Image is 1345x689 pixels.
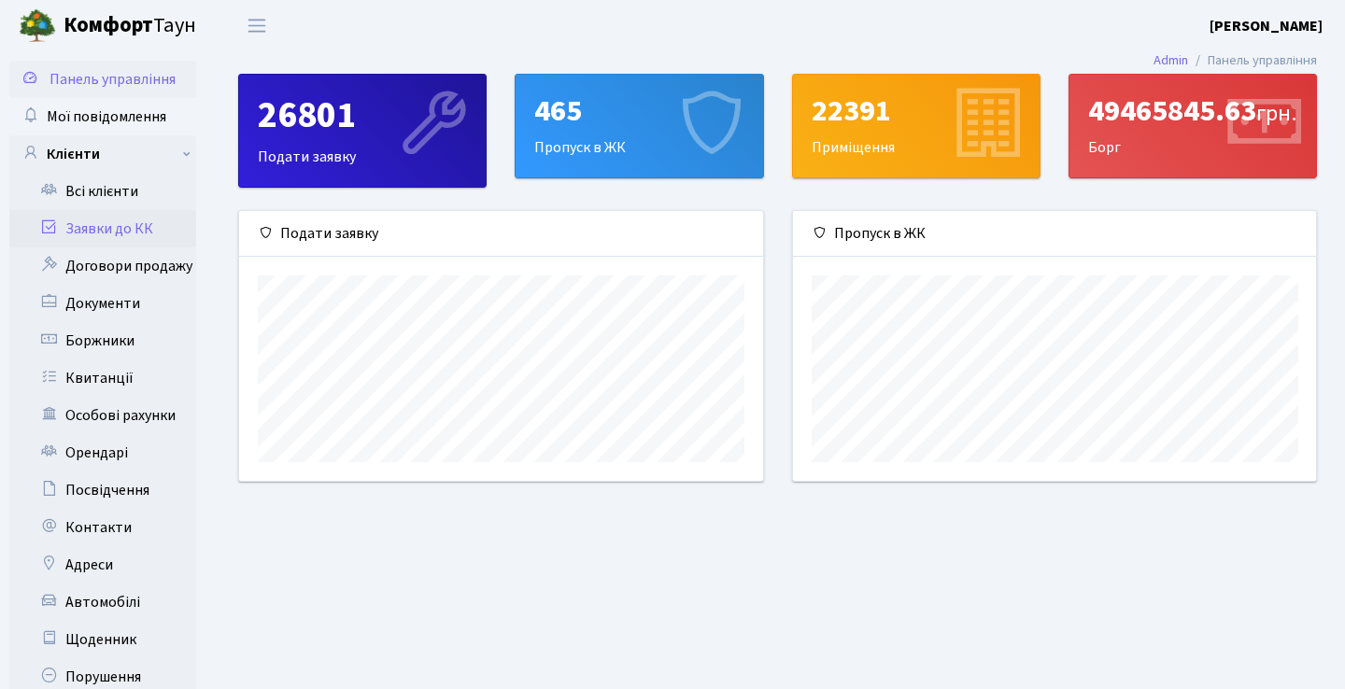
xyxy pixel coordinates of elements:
b: Комфорт [64,10,153,40]
li: Панель управління [1188,50,1317,71]
a: Адреси [9,546,196,584]
div: Подати заявку [239,75,486,187]
div: Борг [1069,75,1316,177]
a: Всі клієнти [9,173,196,210]
span: Мої повідомлення [47,106,166,127]
span: Таун [64,10,196,42]
div: 49465845.63 [1088,93,1297,129]
a: Автомобілі [9,584,196,621]
a: Особові рахунки [9,397,196,434]
span: Панель управління [50,69,176,90]
a: 26801Подати заявку [238,74,487,188]
img: logo.png [19,7,56,45]
div: 26801 [258,93,467,138]
a: Щоденник [9,621,196,658]
a: Мої повідомлення [9,98,196,135]
a: Панель управління [9,61,196,98]
div: Приміщення [793,75,1040,177]
div: Пропуск в ЖК [516,75,762,177]
a: Боржники [9,322,196,359]
div: Пропуск в ЖК [793,211,1317,257]
a: Заявки до КК [9,210,196,247]
a: Клієнти [9,135,196,173]
a: Посвідчення [9,471,196,509]
div: Подати заявку [239,211,763,257]
a: Admin [1154,50,1188,70]
a: Договори продажу [9,247,196,285]
a: Квитанції [9,359,196,397]
div: 465 [534,93,743,129]
button: Переключити навігацію [234,10,280,41]
a: 22391Приміщення [792,74,1041,178]
a: [PERSON_NAME] [1210,15,1323,37]
a: Контакти [9,509,196,546]
a: 465Пропуск в ЖК [515,74,763,178]
b: [PERSON_NAME] [1210,16,1323,36]
a: Орендарі [9,434,196,471]
nav: breadcrumb [1126,41,1345,80]
div: 22391 [812,93,1021,129]
a: Документи [9,285,196,322]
